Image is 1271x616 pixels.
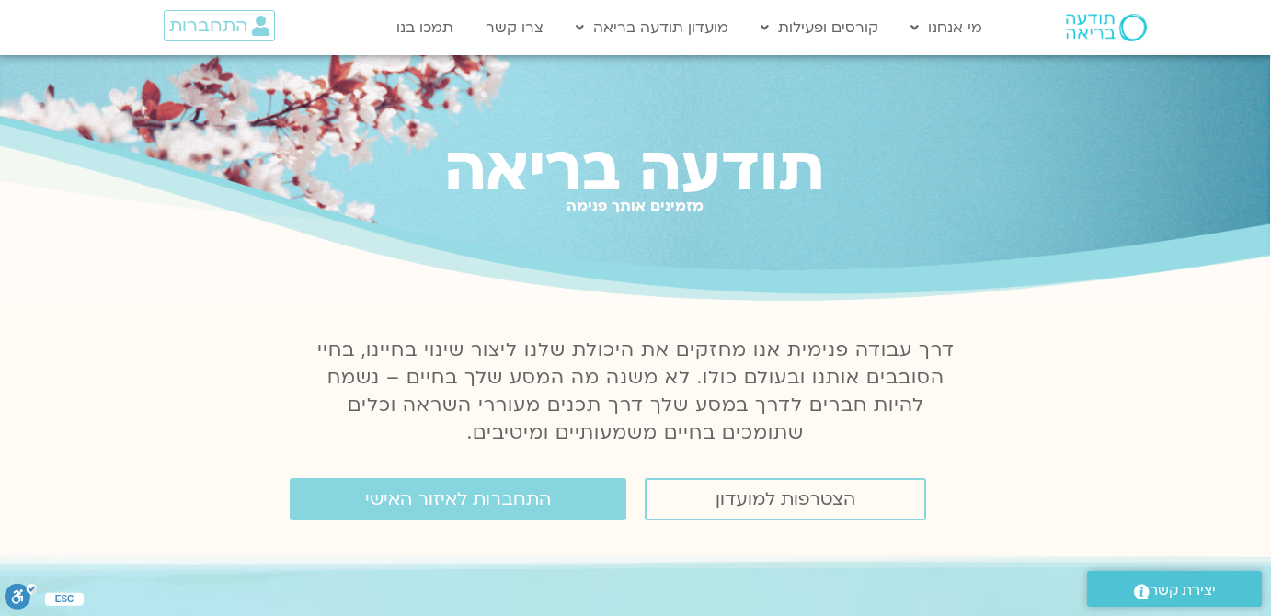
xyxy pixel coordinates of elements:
img: תודעה בריאה [1066,14,1147,41]
a: מי אנחנו [901,10,991,45]
a: מועדון תודעה בריאה [567,10,738,45]
a: התחברות לאיזור האישי [290,478,626,520]
a: צרו קשר [476,10,553,45]
a: קורסים ופעילות [751,10,887,45]
span: הצטרפות למועדון [716,489,855,509]
a: יצירת קשר [1087,571,1262,607]
p: דרך עבודה פנימית אנו מחזקים את היכולת שלנו ליצור שינוי בחיינו, בחיי הסובבים אותנו ובעולם כולו. לא... [306,337,965,447]
a: הצטרפות למועדון [645,478,926,520]
span: התחברות לאיזור האישי [365,489,551,509]
span: יצירת קשר [1150,578,1216,603]
a: תמכו בנו [387,10,463,45]
a: התחברות [164,10,275,41]
span: התחברות [169,16,247,36]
